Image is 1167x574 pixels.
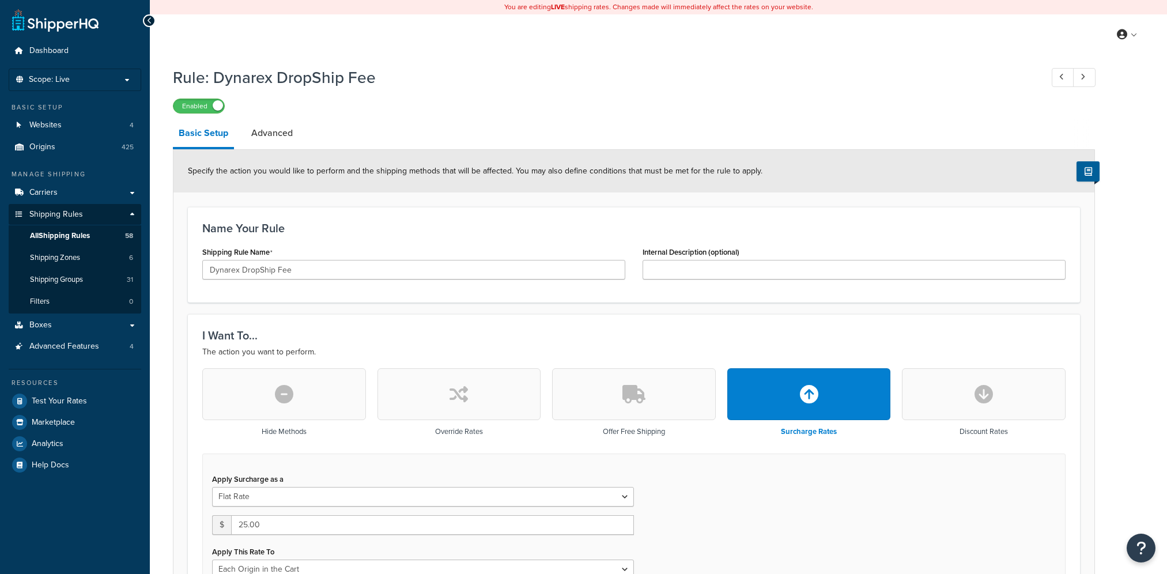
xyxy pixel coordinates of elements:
[173,119,234,149] a: Basic Setup
[551,2,565,12] b: LIVE
[173,66,1030,89] h1: Rule: Dynarex DropShip Fee
[125,231,133,241] span: 58
[32,460,69,470] span: Help Docs
[246,119,299,147] a: Advanced
[129,253,133,263] span: 6
[30,275,83,285] span: Shipping Groups
[202,248,273,257] label: Shipping Rule Name
[9,291,141,312] a: Filters0
[1052,68,1074,87] a: Previous Record
[29,46,69,56] span: Dashboard
[9,378,141,388] div: Resources
[29,342,99,352] span: Advanced Features
[960,428,1008,436] h3: Discount Rates
[9,247,141,269] a: Shipping Zones6
[30,253,80,263] span: Shipping Zones
[29,320,52,330] span: Boxes
[9,137,141,158] li: Origins
[603,428,665,436] h3: Offer Free Shipping
[29,142,55,152] span: Origins
[212,515,231,535] span: $
[9,204,141,314] li: Shipping Rules
[32,418,75,428] span: Marketplace
[262,428,307,436] h3: Hide Methods
[1073,68,1096,87] a: Next Record
[29,210,83,220] span: Shipping Rules
[202,222,1066,235] h3: Name Your Rule
[1077,161,1100,182] button: Show Help Docs
[129,297,133,307] span: 0
[29,75,70,85] span: Scope: Live
[130,342,134,352] span: 4
[9,225,141,247] a: AllShipping Rules58
[188,165,762,177] span: Specify the action you would like to perform and the shipping methods that will be affected. You ...
[30,231,90,241] span: All Shipping Rules
[1127,534,1155,562] button: Open Resource Center
[173,99,224,113] label: Enabled
[29,120,62,130] span: Websites
[9,204,141,225] a: Shipping Rules
[9,433,141,454] a: Analytics
[30,297,50,307] span: Filters
[127,275,133,285] span: 31
[9,247,141,269] li: Shipping Zones
[32,439,63,449] span: Analytics
[29,188,58,198] span: Carriers
[9,291,141,312] li: Filters
[9,115,141,136] li: Websites
[435,428,483,436] h3: Override Rates
[9,269,141,290] li: Shipping Groups
[9,391,141,411] a: Test Your Rates
[212,475,284,484] label: Apply Surcharge as a
[9,336,141,357] li: Advanced Features
[9,115,141,136] a: Websites4
[9,315,141,336] a: Boxes
[9,103,141,112] div: Basic Setup
[9,137,141,158] a: Origins425
[212,547,274,556] label: Apply This Rate To
[9,336,141,357] a: Advanced Features4
[202,329,1066,342] h3: I Want To...
[32,396,87,406] span: Test Your Rates
[202,345,1066,359] p: The action you want to perform.
[9,169,141,179] div: Manage Shipping
[643,248,739,256] label: Internal Description (optional)
[781,428,837,436] h3: Surcharge Rates
[9,182,141,203] a: Carriers
[122,142,134,152] span: 425
[9,455,141,475] a: Help Docs
[130,120,134,130] span: 4
[9,269,141,290] a: Shipping Groups31
[9,412,141,433] a: Marketplace
[9,40,141,62] a: Dashboard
